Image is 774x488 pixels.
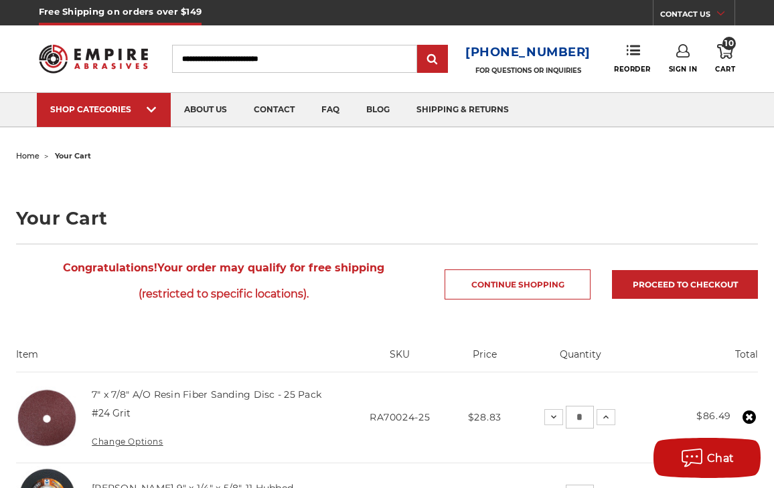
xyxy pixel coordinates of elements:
span: $28.83 [468,411,501,423]
p: FOR QUESTIONS OR INQUIRIES [465,66,591,75]
a: contact [240,93,308,127]
span: Your order may qualify for free shipping [16,255,431,307]
a: about us [171,93,240,127]
a: CONTACT US [660,7,734,25]
a: Continue Shopping [445,269,591,299]
span: Cart [715,65,735,74]
th: Item [16,348,345,372]
a: home [16,151,40,160]
button: Chat [653,438,761,478]
a: shipping & returns [403,93,522,127]
th: SKU [345,348,454,372]
strong: $86.49 [696,410,731,422]
a: 10 Cart [715,44,735,74]
span: Reorder [614,65,651,74]
img: 7 inch aluminum oxide resin fiber disc [16,386,78,448]
dd: #24 Grit [92,406,131,420]
strong: Congratulations! [63,261,157,274]
span: Chat [707,452,734,465]
th: Quantity [515,348,647,372]
a: faq [308,93,353,127]
th: Price [455,348,516,372]
img: Empire Abrasives [39,37,148,80]
h1: Your Cart [16,209,758,227]
span: Sign In [669,65,698,74]
a: blog [353,93,403,127]
div: SHOP CATEGORIES [50,104,157,114]
span: 10 [722,37,736,50]
a: [PHONE_NUMBER] [465,43,591,62]
span: (restricted to specific locations). [16,281,431,307]
span: RA70024-25 [370,411,430,423]
th: Total [647,348,758,372]
a: Change Options [92,437,163,447]
a: 7" x 7/8" A/O Resin Fiber Sanding Disc - 25 Pack [92,388,321,400]
input: Submit [419,46,446,73]
a: Reorder [614,44,651,73]
span: your cart [55,151,91,160]
input: 7" x 7/8" A/O Resin Fiber Sanding Disc - 25 Pack Quantity: [566,406,594,429]
a: Proceed to checkout [612,270,758,299]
